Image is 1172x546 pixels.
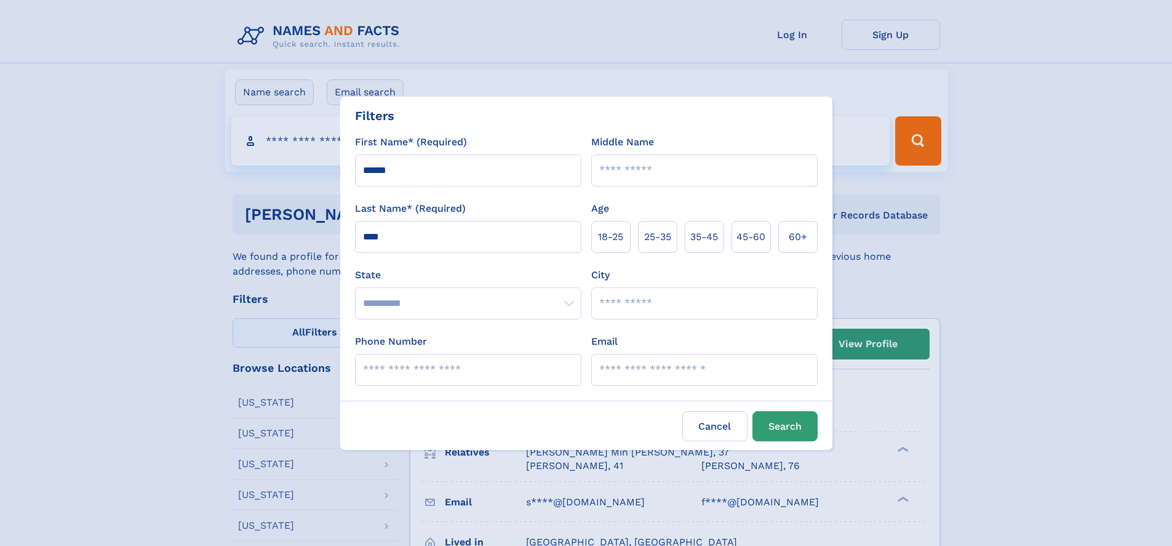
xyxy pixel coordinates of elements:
label: State [355,268,581,283]
label: City [591,268,610,283]
span: 25‑35 [644,230,671,244]
span: 60+ [789,230,807,244]
span: 18‑25 [598,230,623,244]
label: Phone Number [355,334,427,349]
label: Cancel [682,411,747,441]
button: Search [752,411,818,441]
label: Middle Name [591,135,654,150]
div: Filters [355,106,394,125]
span: 35‑45 [690,230,718,244]
label: Age [591,201,609,216]
label: Last Name* (Required) [355,201,466,216]
label: First Name* (Required) [355,135,467,150]
label: Email [591,334,618,349]
span: 45‑60 [736,230,765,244]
